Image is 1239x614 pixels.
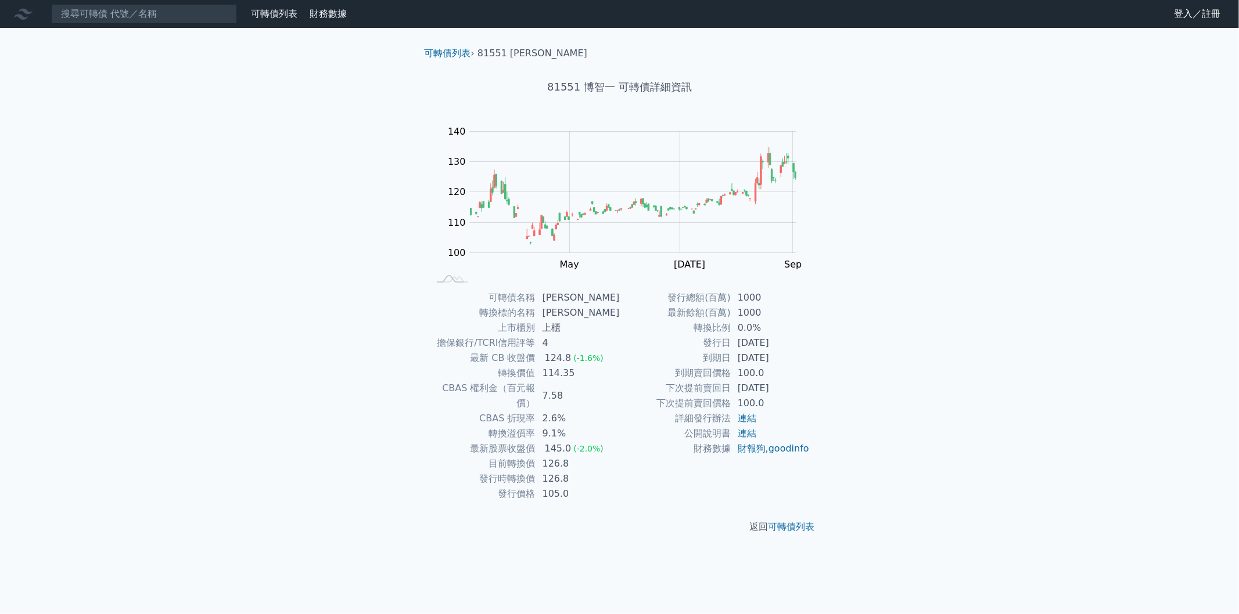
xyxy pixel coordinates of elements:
[536,320,620,335] td: 上櫃
[425,48,471,59] a: 可轉債列表
[620,290,731,305] td: 發行總額(百萬)
[429,441,536,456] td: 最新股票收盤價
[536,335,620,351] td: 4
[477,46,587,60] li: 81551 [PERSON_NAME]
[738,443,766,454] a: 財報狗
[425,46,475,60] li: ›
[429,320,536,335] td: 上市櫃別
[620,366,731,381] td: 到期賣回價格
[429,381,536,411] td: CBAS 權利金（百元報價）
[560,259,579,270] tspan: May
[429,290,536,305] td: 可轉債名稱
[731,441,810,456] td: ,
[536,411,620,426] td: 2.6%
[620,426,731,441] td: 公開說明書
[536,456,620,471] td: 126.8
[429,411,536,426] td: CBAS 折現率
[251,8,297,19] a: 可轉債列表
[310,8,347,19] a: 財務數據
[415,520,824,534] p: 返回
[543,441,574,456] div: 145.0
[448,156,466,167] tspan: 130
[536,290,620,305] td: [PERSON_NAME]
[620,381,731,396] td: 下次提前賣回日
[536,381,620,411] td: 7.58
[731,396,810,411] td: 100.0
[620,441,731,456] td: 財務數據
[784,259,802,270] tspan: Sep
[731,305,810,320] td: 1000
[536,305,620,320] td: [PERSON_NAME]
[429,335,536,351] td: 擔保銀行/TCRI信用評等
[536,426,620,441] td: 9.1%
[448,217,466,228] tspan: 110
[536,366,620,381] td: 114.35
[536,486,620,501] td: 105.0
[429,366,536,381] td: 轉換價值
[415,79,824,95] h1: 81551 博智一 可轉債詳細資訊
[738,413,756,424] a: 連結
[768,443,809,454] a: goodinfo
[731,320,810,335] td: 0.0%
[429,351,536,366] td: 最新 CB 收盤價
[731,351,810,366] td: [DATE]
[536,471,620,486] td: 126.8
[620,320,731,335] td: 轉換比例
[51,4,237,24] input: 搜尋可轉債 代號／名稱
[429,426,536,441] td: 轉換溢價率
[448,126,466,137] tspan: 140
[768,521,815,532] a: 可轉債列表
[429,486,536,501] td: 發行價格
[731,366,810,381] td: 100.0
[674,259,705,270] tspan: [DATE]
[573,353,604,363] span: (-1.6%)
[620,335,731,351] td: 發行日
[620,351,731,366] td: 到期日
[1165,5,1230,23] a: 登入／註冊
[620,305,731,320] td: 最新餘額(百萬)
[731,290,810,305] td: 1000
[543,351,574,366] div: 124.8
[620,396,731,411] td: 下次提前賣回價格
[573,444,604,453] span: (-2.0%)
[620,411,731,426] td: 詳細發行辦法
[731,335,810,351] td: [DATE]
[448,247,466,258] tspan: 100
[429,456,536,471] td: 目前轉換價
[442,126,814,270] g: Chart
[448,186,466,197] tspan: 120
[429,305,536,320] td: 轉換標的名稱
[731,381,810,396] td: [DATE]
[429,471,536,486] td: 發行時轉換價
[738,428,756,439] a: 連結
